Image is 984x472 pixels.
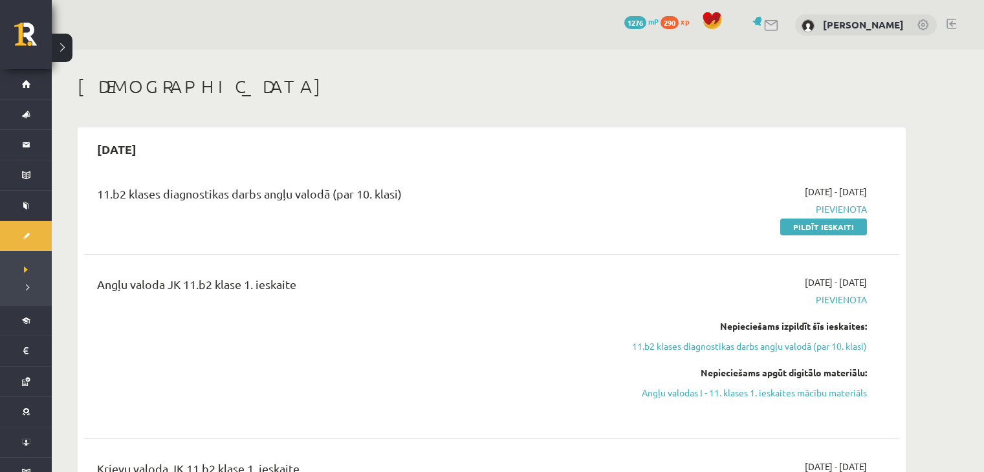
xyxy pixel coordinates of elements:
[780,219,867,235] a: Pildīt ieskaiti
[802,19,815,32] img: Marta Laķe
[623,339,867,353] a: 11.b2 klases diagnostikas darbs angļu valodā (par 10. klasi)
[648,16,659,27] span: mP
[623,319,867,333] div: Nepieciešams izpildīt šīs ieskaites:
[805,275,867,289] span: [DATE] - [DATE]
[623,386,867,400] a: Angļu valodas I - 11. klases 1. ieskaites mācību materiāls
[84,134,149,164] h2: [DATE]
[623,293,867,306] span: Pievienota
[624,16,659,27] a: 1276 mP
[661,16,695,27] a: 290 xp
[14,23,52,55] a: Rīgas 1. Tālmācības vidusskola
[805,185,867,198] span: [DATE] - [DATE]
[624,16,646,29] span: 1276
[623,202,867,216] span: Pievienota
[623,366,867,380] div: Nepieciešams apgūt digitālo materiālu:
[661,16,679,29] span: 290
[823,18,904,31] a: [PERSON_NAME]
[97,275,604,299] div: Angļu valoda JK 11.b2 klase 1. ieskaite
[78,76,906,98] h1: [DEMOGRAPHIC_DATA]
[681,16,689,27] span: xp
[97,185,604,209] div: 11.b2 klases diagnostikas darbs angļu valodā (par 10. klasi)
